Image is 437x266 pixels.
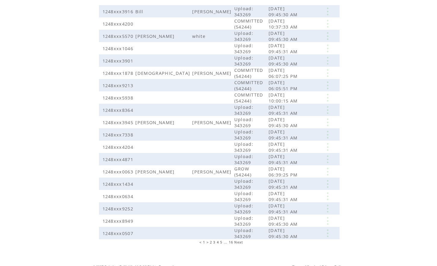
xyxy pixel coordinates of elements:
[213,240,215,244] a: 3
[269,215,299,227] span: [DATE] 09:45:30 AM
[234,5,253,17] span: Upload: 343269
[234,240,243,244] a: Next
[103,230,135,236] span: 1248xxx0507
[103,132,135,138] span: 1248xxx7338
[269,18,299,30] span: [DATE] 10:37:33 AM
[234,18,263,30] span: COMMITTED (54244)
[234,42,253,54] span: Upload: 343269
[103,45,135,51] span: 1248xxx1046
[192,8,233,14] span: [PERSON_NAME]
[234,116,253,128] span: Upload: 343269
[269,166,299,178] span: [DATE] 06:39:25 PM
[234,190,253,202] span: Upload: 343269
[210,240,212,244] a: 2
[192,169,233,175] span: [PERSON_NAME]
[103,107,135,113] span: 1248xxx8364
[103,8,135,14] span: 1248xxx3916
[269,67,299,79] span: [DATE] 06:07:25 PM
[229,240,233,244] a: 16
[269,79,299,91] span: [DATE] 06:05:51 PM
[135,33,176,39] span: [PERSON_NAME]
[234,153,253,165] span: Upload: 343269
[135,169,176,175] span: [PERSON_NAME]
[234,79,263,91] span: COMMITTED (54244)
[269,178,299,190] span: [DATE] 09:45:31 AM
[192,70,233,76] span: [PERSON_NAME]
[234,104,253,116] span: Upload: 343269
[269,104,299,116] span: [DATE] 09:45:31 AM
[224,240,228,244] span: ...
[103,193,135,199] span: 1248xxx0634
[234,215,253,227] span: Upload: 343269
[103,206,135,212] span: 1248xxx9252
[103,58,135,64] span: 1248xxx3901
[217,240,219,244] a: 4
[269,141,299,153] span: [DATE] 09:45:31 AM
[199,240,209,244] span: < 1 >
[103,156,135,162] span: 1248xxx4871
[269,227,299,239] span: [DATE] 09:45:30 AM
[269,203,299,215] span: [DATE] 09:45:31 AM
[234,203,253,215] span: Upload: 343269
[269,55,299,67] span: [DATE] 09:45:30 AM
[234,55,253,67] span: Upload: 343269
[269,116,299,128] span: [DATE] 09:45:30 AM
[234,141,253,153] span: Upload: 343269
[234,178,253,190] span: Upload: 343269
[103,33,135,39] span: 1248xxx5570
[269,30,299,42] span: [DATE] 09:45:30 AM
[135,70,192,76] span: [DEMOGRAPHIC_DATA]
[234,227,253,239] span: Upload: 343269
[234,129,253,141] span: Upload: 343269
[192,119,233,125] span: [PERSON_NAME]
[103,95,135,101] span: 1248xxx5938
[269,5,299,17] span: [DATE] 09:45:30 AM
[103,169,135,175] span: 1248xxx0063
[135,119,176,125] span: [PERSON_NAME]
[103,119,135,125] span: 1248xxx3945
[192,33,207,39] span: white
[269,153,299,165] span: [DATE] 09:45:31 AM
[269,42,299,54] span: [DATE] 09:45:31 AM
[234,67,263,79] span: COMMITTED (54244)
[135,8,145,14] span: Bill
[234,166,253,178] span: GROW (54244)
[234,92,263,104] span: COMMITTED (54244)
[269,129,299,141] span: [DATE] 09:45:31 AM
[269,190,299,202] span: [DATE] 09:45:31 AM
[103,218,135,224] span: 1248xxx8949
[234,30,253,42] span: Upload: 343269
[103,70,135,76] span: 1248xxx1878
[103,144,135,150] span: 1248xxx4204
[103,82,135,88] span: 1248xxx9213
[103,21,135,27] span: 1248xxx4200
[269,92,299,104] span: [DATE] 10:00:15 AM
[103,181,135,187] span: 1248xxx1434
[220,240,222,244] a: 5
